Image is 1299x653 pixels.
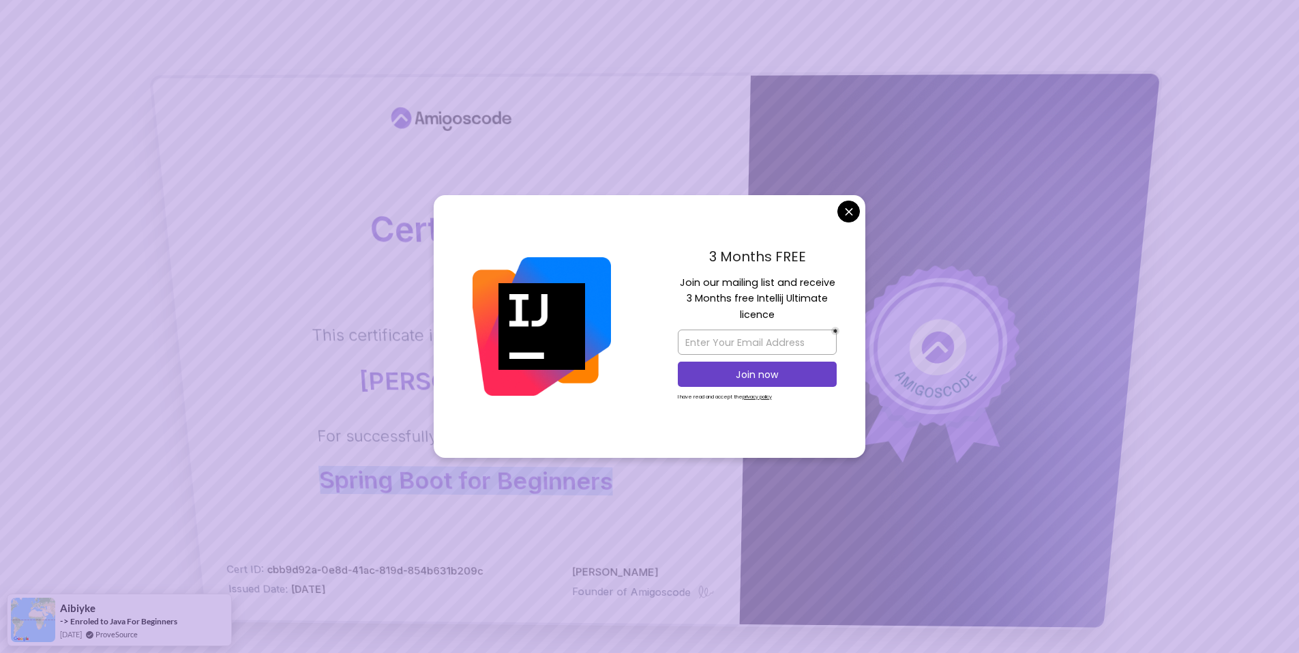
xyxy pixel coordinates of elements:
p: [PERSON_NAME] [571,564,715,580]
p: This certificate is proudly presented to: [311,324,608,347]
a: ProveSource [95,628,138,640]
p: Issued Date: [228,581,484,598]
span: [DATE] [290,583,325,595]
p: [PERSON_NAME] [314,368,608,395]
span: Aibiyke [60,603,95,614]
p: Founder of Amigoscode [572,584,691,600]
img: provesource social proof notification image [11,598,55,642]
p: Spring Boot for Beginners [318,467,613,495]
span: -> [60,615,69,626]
p: Cert ID: [226,562,483,578]
a: Enroled to Java For Beginners [70,616,177,626]
span: cbb9d92a-0e8d-41ac-819d-854b631b209c [266,564,483,577]
span: [DATE] [60,628,82,640]
p: For successfully completing the course: [315,426,612,448]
